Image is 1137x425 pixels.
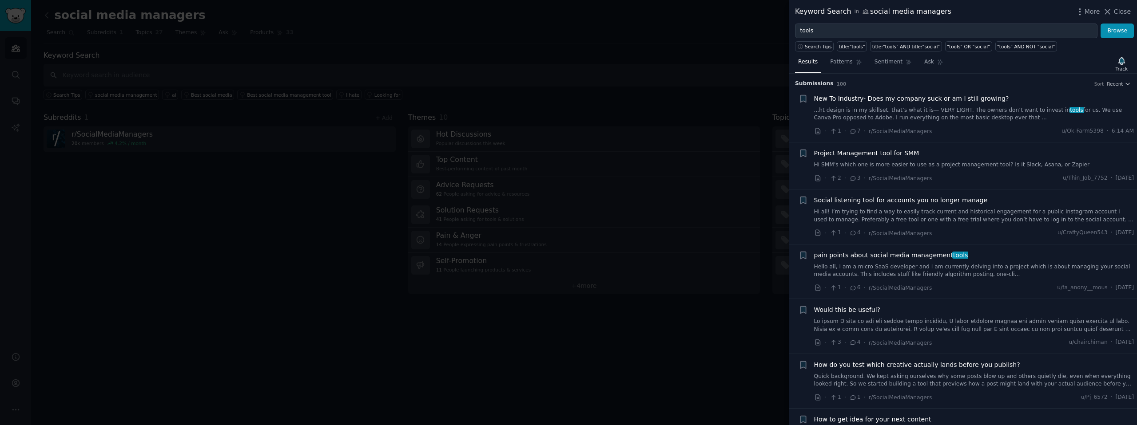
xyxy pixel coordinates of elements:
span: 6 [849,284,860,292]
a: Social listening tool for accounts you no longer manage [814,196,988,205]
span: 1 [830,229,841,237]
span: u/Pj_6572 [1081,394,1108,401]
a: "tools" AND NOT "social" [995,41,1057,51]
span: [DATE] [1116,229,1134,237]
a: "tools" OR "social" [945,41,992,51]
div: "tools" OR "social" [947,43,990,50]
a: Sentiment [871,55,915,73]
button: Close [1103,7,1131,16]
span: tools [952,252,969,259]
span: · [844,393,846,402]
span: 100 [837,81,847,87]
span: · [1111,394,1113,401]
span: tools [1069,107,1084,113]
a: Ask [921,55,946,73]
span: · [844,173,846,183]
span: Submission s [795,80,834,88]
span: r/SocialMediaManagers [869,128,932,134]
button: Recent [1107,81,1131,87]
span: 3 [830,338,841,346]
a: Hi all! I’m trying to find a way to easily track current and historical engagement for a public I... [814,208,1134,224]
span: [DATE] [1116,284,1134,292]
span: · [864,393,866,402]
span: r/SocialMediaManagers [869,285,932,291]
a: Hello all, I am a micro SaaS developer and I am currently delving into a project which is about m... [814,263,1134,279]
span: Recent [1107,81,1123,87]
span: u/Ok-Farm5398 [1061,127,1103,135]
a: Patterns [827,55,865,73]
a: ...ht design is in my skillset, that’s what it is— VERY LIGHT. The owners don’t want to invest in... [814,106,1134,122]
span: r/SocialMediaManagers [869,394,932,401]
span: 7 [849,127,860,135]
span: 3 [849,174,860,182]
button: Browse [1101,24,1134,39]
span: in [854,8,859,16]
div: title:"tools" AND title:"social" [872,43,940,50]
div: "tools" AND NOT "social" [997,43,1055,50]
span: Ask [924,58,934,66]
span: 1 [830,394,841,401]
a: How to get idea for your next content [814,415,931,424]
a: Would this be useful? [814,305,881,315]
span: 1 [830,127,841,135]
span: u/fa_anony__mous [1057,284,1107,292]
a: New To Industry- Does my company suck or am I still growing? [814,94,1009,103]
span: 2 [830,174,841,182]
a: pain points about social media managementtools [814,251,968,260]
input: Try a keyword related to your business [795,24,1097,39]
span: r/SocialMediaManagers [869,175,932,181]
span: r/SocialMediaManagers [869,340,932,346]
span: [DATE] [1116,394,1134,401]
span: · [825,126,827,136]
span: Close [1114,7,1131,16]
span: u/chairchiman [1069,338,1107,346]
span: 4 [849,229,860,237]
span: · [825,173,827,183]
span: · [1111,338,1113,346]
button: Search Tips [795,41,834,51]
a: Hi SMM's which one is more easier to use as a project management tool? Is it Slack, Asana, or Zapier [814,161,1134,169]
span: Sentiment [875,58,902,66]
a: Quick background. We kept asking ourselves why some posts blow up and others quietly die, even wh... [814,373,1134,388]
div: Sort [1094,81,1104,87]
span: · [864,228,866,238]
span: [DATE] [1116,174,1134,182]
span: · [1111,174,1113,182]
button: More [1075,7,1100,16]
span: pain points about social media management [814,251,968,260]
span: More [1085,7,1100,16]
span: 4 [849,338,860,346]
a: title:"tools" [837,41,867,51]
span: [DATE] [1116,338,1134,346]
span: · [1111,229,1113,237]
span: · [1107,127,1109,135]
span: Search Tips [805,43,832,50]
span: · [844,228,846,238]
button: Track [1113,55,1131,73]
span: · [1111,284,1113,292]
span: · [864,338,866,347]
span: r/SocialMediaManagers [869,230,932,236]
div: title:"tools" [839,43,865,50]
span: · [825,228,827,238]
span: 1 [849,394,860,401]
span: · [844,283,846,292]
a: Project Management tool for SMM [814,149,919,158]
span: · [864,173,866,183]
a: title:"tools" AND title:"social" [870,41,942,51]
span: Results [798,58,818,66]
span: · [825,283,827,292]
span: Patterns [830,58,852,66]
span: · [864,283,866,292]
a: Results [795,55,821,73]
a: How do you test which creative actually lands before you publish? [814,360,1020,370]
div: Track [1116,66,1128,72]
span: u/Thin_Job_7752 [1063,174,1108,182]
span: · [864,126,866,136]
span: u/CraftyQueen543 [1057,229,1108,237]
